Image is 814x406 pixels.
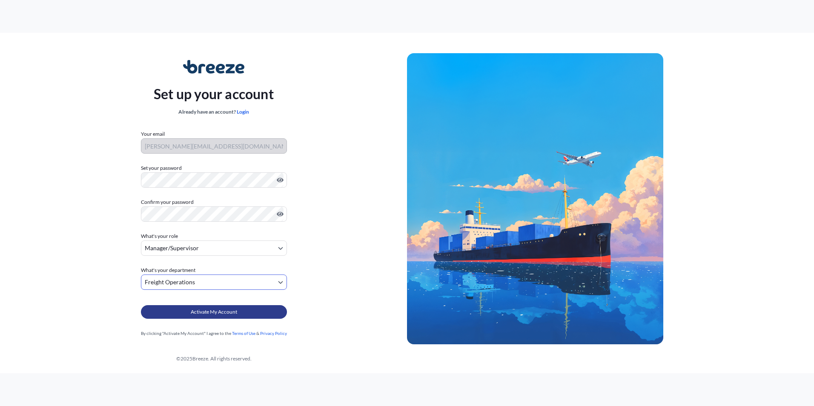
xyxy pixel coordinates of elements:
[141,138,287,154] input: Your email address
[141,266,195,274] span: What's your department
[154,108,274,116] div: Already have an account?
[145,278,195,286] span: Freight Operations
[183,60,245,74] img: Breeze
[277,211,284,217] button: Show password
[141,329,287,337] div: By clicking "Activate My Account" I agree to the &
[237,109,249,115] a: Login
[141,305,287,319] button: Activate My Account
[141,130,165,138] label: Your email
[277,177,284,183] button: Show password
[407,53,663,344] img: Ship illustration
[191,308,237,316] span: Activate My Account
[232,331,255,336] a: Terms of Use
[154,84,274,104] p: Set up your account
[141,164,287,172] label: Set your password
[145,244,199,252] span: Manager/Supervisor
[141,232,178,240] span: What's your role
[141,198,287,206] label: Confirm your password
[20,355,407,363] div: © 2025 Breeze. All rights reserved.
[141,240,287,256] button: Manager/Supervisor
[141,274,287,290] button: Freight Operations
[260,331,287,336] a: Privacy Policy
